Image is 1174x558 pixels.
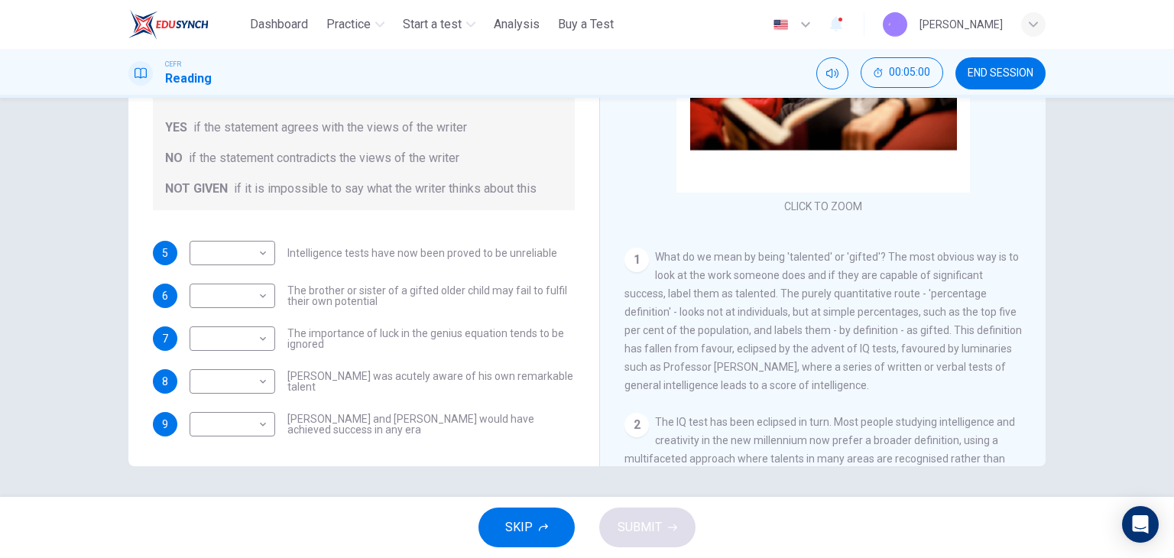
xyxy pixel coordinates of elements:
[234,180,537,198] span: if it is impossible to say what the writer thinks about this
[883,12,907,37] img: Profile picture
[624,413,649,437] div: 2
[558,15,614,34] span: Buy a Test
[494,15,540,34] span: Analysis
[624,248,649,272] div: 1
[889,67,930,79] span: 00:05:00
[287,328,575,349] span: The importance of luck in the genius equation tends to be ignored
[162,248,168,258] span: 5
[326,15,371,34] span: Practice
[919,15,1003,34] div: [PERSON_NAME]
[165,149,183,167] span: NO
[287,248,557,258] span: Intelligence tests have now been proved to be unreliable
[771,19,790,31] img: en
[320,11,391,38] button: Practice
[397,11,482,38] button: Start a test
[955,57,1046,89] button: END SESSION
[165,180,228,198] span: NOT GIVEN
[478,508,575,547] button: SKIP
[250,15,308,34] span: Dashboard
[162,419,168,430] span: 9
[624,251,1022,391] span: What do we mean by being 'talented' or 'gifted'? The most obvious way is to look at the work some...
[287,371,575,392] span: [PERSON_NAME] was acutely aware of his own remarkable talent
[189,149,459,167] span: if the statement contradicts the views of the writer
[128,9,209,40] img: ELTC logo
[968,67,1033,79] span: END SESSION
[861,57,943,88] button: 00:05:00
[162,290,168,301] span: 6
[624,416,1021,556] span: The IQ test has been eclipsed in turn. Most people studying intelligence and creativity in the ne...
[861,57,943,89] div: Hide
[552,11,620,38] button: Buy a Test
[505,517,533,538] span: SKIP
[128,9,244,40] a: ELTC logo
[287,285,575,307] span: The brother or sister of a gifted older child may fail to fulfil their own potential
[403,15,462,34] span: Start a test
[162,333,168,344] span: 7
[193,118,467,137] span: if the statement agrees with the views of the writer
[162,376,168,387] span: 8
[1122,506,1159,543] div: Open Intercom Messenger
[244,11,314,38] button: Dashboard
[488,11,546,38] button: Analysis
[165,118,187,137] span: YES
[165,70,212,88] h1: Reading
[165,59,181,70] span: CEFR
[287,414,575,435] span: [PERSON_NAME] and [PERSON_NAME] would have achieved success in any era
[816,57,848,89] div: Mute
